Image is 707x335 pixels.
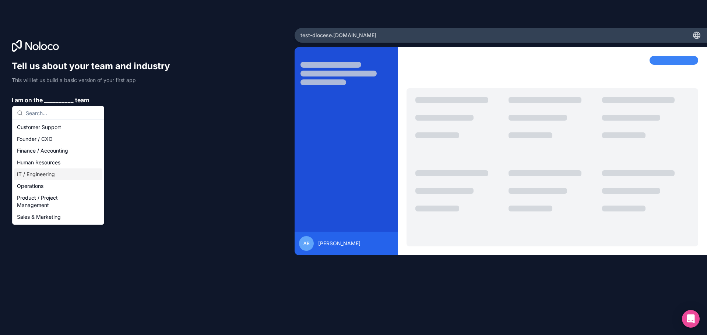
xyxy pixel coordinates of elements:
div: Human Resources [14,157,102,168]
div: Operations [14,180,102,192]
div: Open Intercom Messenger [682,310,700,328]
div: Founder / CXO [14,133,102,145]
div: Customer Support [14,121,102,133]
div: IT / Engineering [14,168,102,180]
p: This will let us build a basic version of your first app [12,76,177,84]
span: __________ [44,96,74,104]
div: Suggestions [13,120,104,224]
span: test-diocese .[DOMAIN_NAME] [300,32,376,39]
span: AR [303,240,310,246]
span: [PERSON_NAME] [318,240,360,247]
span: team [75,96,89,104]
h1: Tell us about your team and industry [12,60,177,72]
input: Search... [26,106,99,120]
span: I am on the [12,96,43,104]
div: Product / Project Management [14,192,102,211]
div: Finance / Accounting [14,145,102,157]
div: Sales & Marketing [14,211,102,223]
